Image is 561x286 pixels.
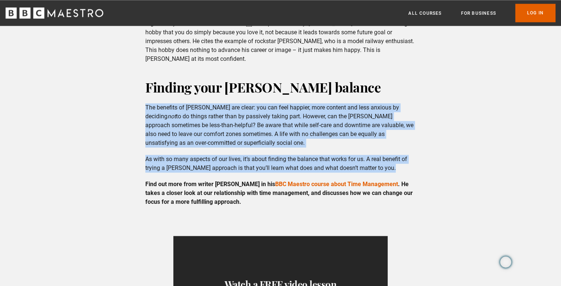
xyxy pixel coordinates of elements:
[145,181,413,205] strong: Find out more from writer [PERSON_NAME] in his . He takes a closer look at our relationship with ...
[145,19,416,63] p: A good way to live in the moment is to ​￼​take up a new hobby. [PERSON_NAME] recommends finding a...
[408,4,555,22] nav: Primary
[167,113,176,120] em: not
[145,155,416,172] p: As with so many aspects of our lives, it’s about finding the balance that works for us. A real be...
[408,10,441,17] a: All Courses
[515,4,555,22] a: Log In
[461,10,496,17] a: For business
[275,181,398,188] a: BBC Maestro course about Time Management
[145,103,416,147] p: The benefits of [PERSON_NAME] are clear: you can feel happier, more content and less anxious by d...
[145,78,416,96] h2: Finding your [PERSON_NAME] balance
[6,7,103,18] svg: BBC Maestro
